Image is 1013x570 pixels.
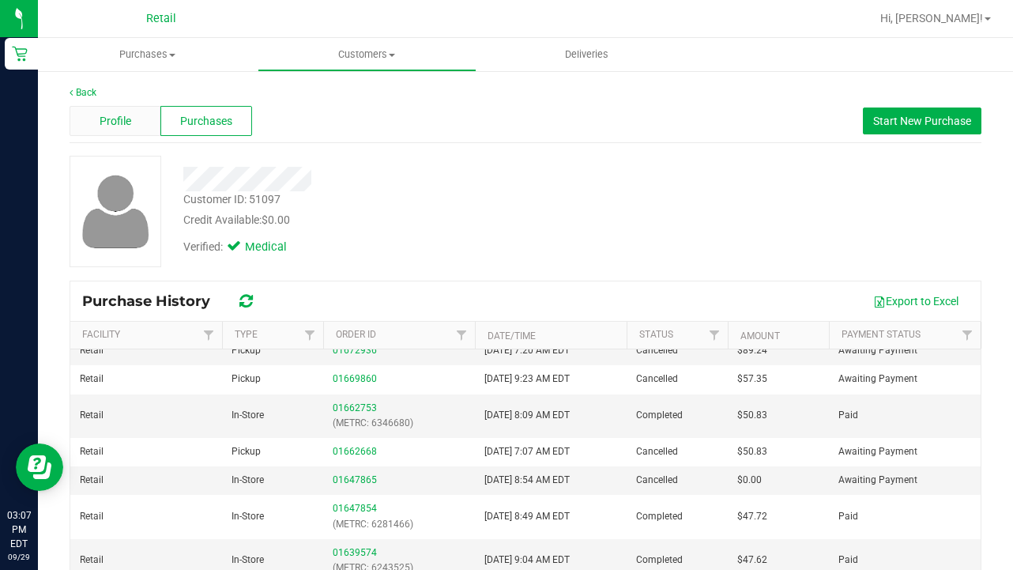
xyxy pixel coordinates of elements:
span: $50.83 [737,408,767,423]
a: Order ID [336,329,376,340]
span: Paid [838,509,858,524]
span: Purchases [180,113,232,130]
span: In-Store [232,509,264,524]
span: [DATE] 8:09 AM EDT [484,408,570,423]
a: 01647865 [333,474,377,485]
span: Completed [636,509,683,524]
span: Deliveries [544,47,630,62]
a: Status [639,329,673,340]
a: Filter [196,322,222,349]
span: Cancelled [636,372,678,387]
span: Customers [258,47,476,62]
span: Awaiting Payment [838,444,917,459]
div: Verified: [183,239,308,256]
span: $47.62 [737,553,767,568]
a: 01662668 [333,446,377,457]
a: Filter [955,322,981,349]
span: Completed [636,553,683,568]
span: [DATE] 9:04 AM EDT [484,553,570,568]
span: Completed [636,408,683,423]
span: $89.24 [737,343,767,358]
span: Cancelled [636,343,678,358]
span: Awaiting Payment [838,473,917,488]
span: Cancelled [636,473,678,488]
span: $47.72 [737,509,767,524]
div: Customer ID: 51097 [183,191,281,208]
iframe: Resource center [16,444,63,491]
span: Paid [838,408,858,423]
span: Retail [80,408,104,423]
span: Retail [146,12,176,25]
div: Credit Available: [183,212,627,228]
span: $0.00 [737,473,762,488]
span: $50.83 [737,444,767,459]
a: Back [70,87,96,98]
a: Purchases [38,38,258,71]
span: Pickup [232,343,261,358]
span: Purchase History [82,293,226,310]
span: Retail [80,343,104,358]
a: 01669860 [333,373,377,384]
a: Date/Time [488,330,536,342]
a: Payment Status [842,329,921,340]
p: (METRC: 6281466) [333,517,465,532]
inline-svg: Retail [12,46,28,62]
span: In-Store [232,473,264,488]
a: Filter [449,322,475,349]
a: Deliveries [476,38,696,71]
a: 01672936 [333,345,377,356]
p: (METRC: 6346680) [333,416,465,431]
span: In-Store [232,408,264,423]
a: 01639574 [333,547,377,558]
span: Medical [245,239,308,256]
span: Retail [80,372,104,387]
a: Type [235,329,258,340]
span: Retail [80,444,104,459]
span: Profile [100,113,131,130]
button: Export to Excel [863,288,969,315]
span: [DATE] 9:23 AM EDT [484,372,570,387]
button: Start New Purchase [863,108,981,134]
span: $57.35 [737,372,767,387]
span: Purchases [38,47,258,62]
a: 01647854 [333,503,377,514]
span: Pickup [232,372,261,387]
span: Hi, [PERSON_NAME]! [880,12,983,25]
span: Retail [80,553,104,568]
a: Filter [297,322,323,349]
span: Start New Purchase [873,115,971,127]
span: $0.00 [262,213,290,226]
a: Customers [258,38,477,71]
p: 03:07 PM EDT [7,508,31,551]
span: [DATE] 7:07 AM EDT [484,444,570,459]
span: Retail [80,509,104,524]
span: Cancelled [636,444,678,459]
span: [DATE] 8:54 AM EDT [484,473,570,488]
a: Filter [702,322,728,349]
img: user-icon.png [74,171,157,252]
span: Awaiting Payment [838,372,917,387]
a: 01662753 [333,402,377,413]
span: [DATE] 8:49 AM EDT [484,509,570,524]
span: Retail [80,473,104,488]
span: Pickup [232,444,261,459]
p: 09/29 [7,551,31,563]
span: Paid [838,553,858,568]
a: Facility [82,329,120,340]
span: Awaiting Payment [838,343,917,358]
a: Amount [740,330,780,342]
span: In-Store [232,553,264,568]
span: [DATE] 7:20 AM EDT [484,343,570,358]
